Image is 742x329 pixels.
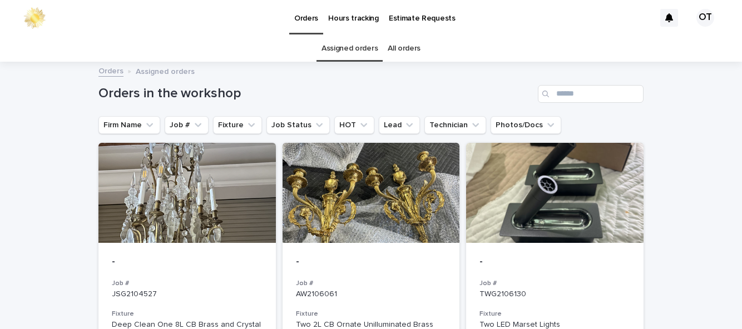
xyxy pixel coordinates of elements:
p: - [479,256,630,268]
h3: Fixture [296,310,447,318]
button: Photos/Docs [491,116,561,134]
h3: Job # [112,279,263,288]
h3: Fixture [479,310,630,318]
p: AW2106061 [296,290,447,299]
h3: Fixture [112,310,263,318]
a: Orders [98,64,123,77]
button: Fixture [213,116,262,134]
img: 0ffKfDbyRa2Iv8hnaAqg [22,7,47,29]
div: OT [696,9,714,27]
h3: Job # [296,279,447,288]
button: Lead [379,116,420,134]
button: Firm Name [98,116,160,134]
button: Job # [165,116,209,134]
input: Search [538,85,644,103]
a: All orders [388,36,421,62]
h1: Orders in the workshop [98,86,533,102]
p: Assigned orders [136,64,195,77]
button: Technician [424,116,486,134]
h3: Job # [479,279,630,288]
a: Assigned orders [321,36,378,62]
p: - [112,256,263,268]
button: Job Status [266,116,330,134]
p: JSG2104527 [112,290,263,299]
p: TWG2106130 [479,290,630,299]
p: - [296,256,447,268]
button: HOT [334,116,374,134]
